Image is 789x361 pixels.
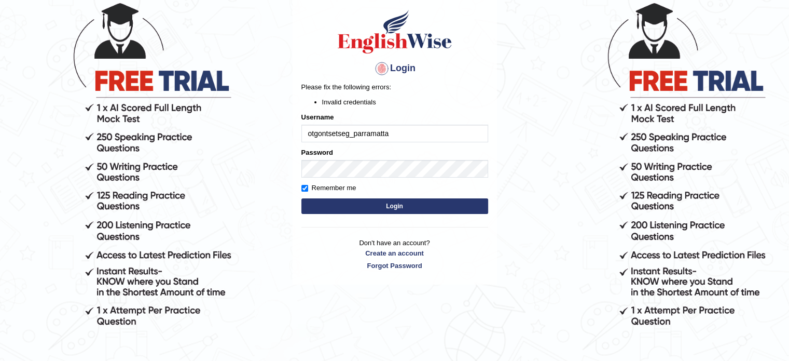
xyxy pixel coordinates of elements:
p: Please fix the following errors: [301,82,488,92]
a: Forgot Password [301,261,488,271]
h4: Login [301,60,488,77]
button: Login [301,198,488,214]
p: Don't have an account? [301,238,488,270]
label: Username [301,112,334,122]
label: Remember me [301,183,356,193]
li: Invalid credentials [322,97,488,107]
label: Password [301,148,333,157]
input: Remember me [301,185,308,192]
a: Create an account [301,248,488,258]
img: Logo of English Wise sign in for intelligent practice with AI [336,8,454,55]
